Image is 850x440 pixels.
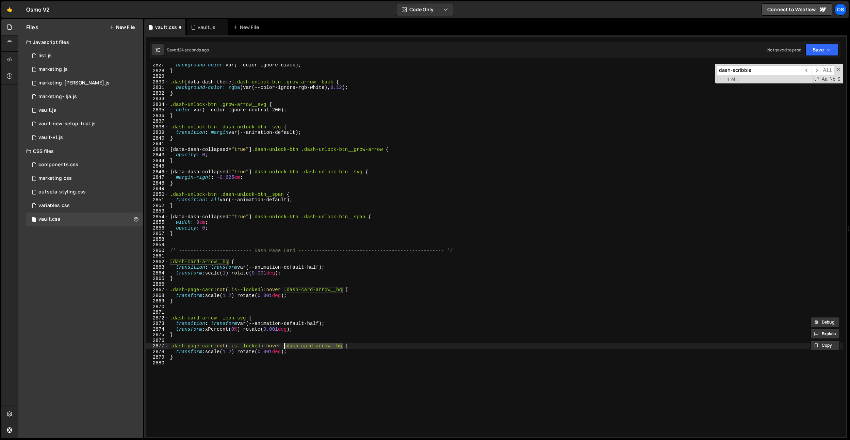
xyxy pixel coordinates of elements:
div: 2860 [146,248,169,254]
input: Search for [717,65,802,75]
div: 2855 [146,220,169,225]
div: vault.css [38,216,60,222]
div: 2853 [146,208,169,214]
div: 2830 [146,79,169,85]
div: components.css [38,162,78,168]
div: 2837 [146,119,169,124]
div: 2847 [146,175,169,180]
div: 2846 [146,169,169,175]
div: 2861 [146,253,169,259]
div: 2844 [146,158,169,164]
div: 2852 [146,203,169,209]
div: 2850 [146,192,169,198]
div: 16596/45152.js [26,117,143,131]
button: Save [805,44,838,56]
span: ​ [802,65,812,75]
div: Not saved to prod [767,47,801,53]
div: vault.css [155,24,177,31]
div: 2873 [146,321,169,327]
div: 2871 [146,310,169,315]
div: 2869 [146,298,169,304]
h2: Files [26,23,38,31]
div: vault-v1.js [38,135,63,141]
div: 2834 [146,102,169,108]
span: Search In Selection [837,76,841,83]
div: 2839 [146,130,169,136]
div: 2872 [146,315,169,321]
div: 2840 [146,136,169,141]
div: 2867 [146,287,169,293]
button: New File [109,25,135,30]
a: Connect to Webflow [762,3,832,16]
div: CSS files [18,144,143,158]
div: 2878 [146,349,169,355]
div: 2865 [146,276,169,282]
div: Saved [167,47,209,53]
div: 2854 [146,214,169,220]
div: 2863 [146,265,169,270]
div: 2835 [146,107,169,113]
div: 2880 [146,360,169,366]
span: ​ [812,65,821,75]
div: list.js [38,53,52,59]
div: 16596/45133.js [26,104,143,117]
button: Copy [811,340,840,350]
div: 16596/45511.css [26,158,143,172]
div: 16596/45446.css [26,172,143,185]
div: Javascript files [18,35,143,49]
div: outseta-styling.css [38,189,86,195]
div: Osmo V2 [26,5,50,14]
div: 2831 [146,85,169,91]
div: New File [233,24,262,31]
span: Alt-Enter [821,65,834,75]
a: Os [834,3,847,16]
div: 16596/45132.js [26,131,143,144]
div: 24 seconds ago [179,47,209,53]
a: 🤙 [1,1,18,18]
div: 2864 [146,270,169,276]
div: 16596/45423.js [26,90,143,104]
div: 2832 [146,91,169,96]
span: 1 of 1 [724,77,742,82]
div: 2875 [146,332,169,338]
div: 16596/45424.js [26,76,143,90]
div: 2879 [146,355,169,360]
div: 2851 [146,197,169,203]
span: Toggle Replace mode [717,76,724,82]
div: 2870 [146,304,169,310]
span: Whole Word Search [829,76,836,83]
div: vault-new-setup-trial.js [38,121,96,127]
div: 2842 [146,147,169,153]
div: 2857 [146,231,169,237]
div: 2866 [146,282,169,287]
div: 2874 [146,327,169,332]
div: 16596/45422.js [26,63,143,76]
button: Code Only [396,3,454,16]
div: vault.js [38,107,56,113]
div: 2843 [146,152,169,158]
div: 16596/45156.css [26,185,143,199]
div: 2856 [146,225,169,231]
div: 2858 [146,237,169,242]
div: 2829 [146,74,169,79]
div: 2859 [146,242,169,248]
div: vault.js [198,24,215,31]
div: 2841 [146,141,169,147]
div: 16596/45151.js [26,49,143,63]
div: 2845 [146,163,169,169]
div: 2833 [146,96,169,102]
button: Debug [811,317,840,327]
div: marketing-[PERSON_NAME].js [38,80,110,86]
div: 2876 [146,338,169,344]
button: Explain [811,329,840,339]
div: 2836 [146,113,169,119]
div: 2877 [146,343,169,349]
span: CaseSensitive Search [821,76,828,83]
div: 2868 [146,293,169,299]
div: 2848 [146,180,169,186]
div: marketing.css [38,175,72,182]
span: RegExp Search [813,76,820,83]
div: 16596/45153.css [26,213,143,226]
div: 2828 [146,68,169,74]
